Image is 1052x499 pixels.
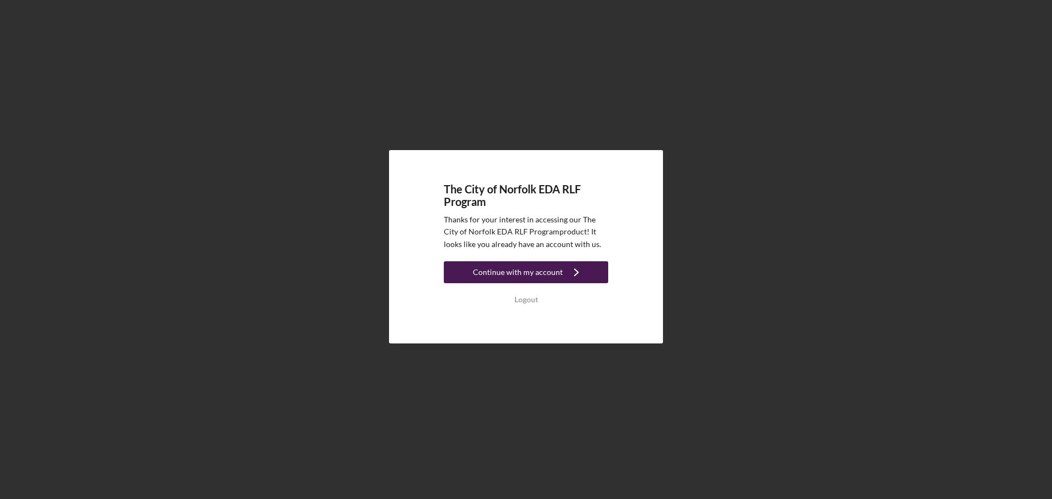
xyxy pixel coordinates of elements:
a: Continue with my account [444,261,608,286]
button: Continue with my account [444,261,608,283]
p: Thanks for your interest in accessing our The City of Norfolk EDA RLF Program product! It looks l... [444,214,608,250]
h4: The City of Norfolk EDA RLF Program [444,183,608,208]
div: Continue with my account [473,261,563,283]
button: Logout [444,289,608,311]
div: Logout [514,289,538,311]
